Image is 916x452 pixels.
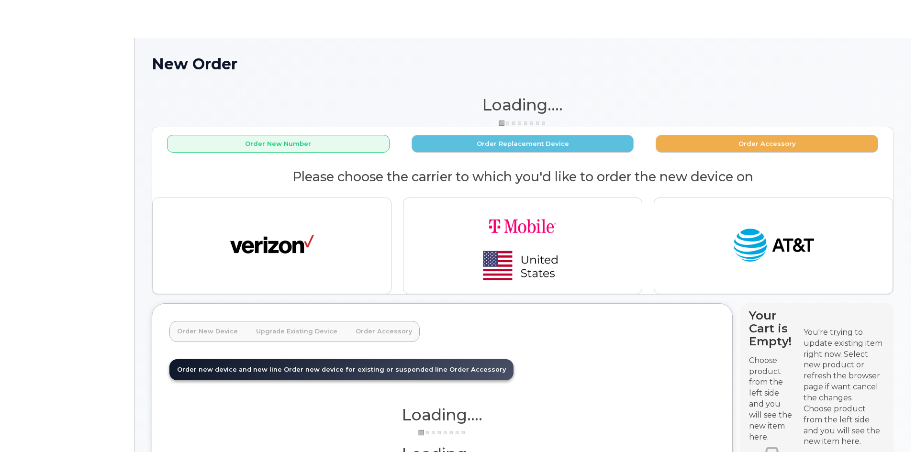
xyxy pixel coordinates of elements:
p: Choose product from the left side and you will see the new item here. [749,355,795,443]
img: verizon-ab2890fd1dd4a6c9cf5f392cd2db4626a3dae38ee8226e09bcb5c993c4c79f81.png [230,224,314,267]
h1: Loading.... [152,96,894,113]
div: You're trying to update existing item right now. Select new product or refresh the browser page i... [804,327,885,404]
h1: Loading.... [169,406,715,423]
a: Order Accessory [348,321,420,342]
img: ajax-loader-3a6953c30dc77f0bf724df975f13086db4f4c1262e45940f03d1251963f1bf2e.gif [499,120,547,127]
img: at_t-fb3d24644a45acc70fc72cc47ce214d34099dfd970ee3ae2334e4251f9d920fd.png [732,224,815,267]
button: Order Replacement Device [412,135,634,153]
span: Order Accessory [449,366,506,373]
img: ajax-loader-3a6953c30dc77f0bf724df975f13086db4f4c1262e45940f03d1251963f1bf2e.gif [418,429,466,436]
button: Order Accessory [656,135,878,153]
div: Choose product from the left side and you will see the new item here. [804,404,885,447]
span: Order new device and new line [177,366,282,373]
h2: Please choose the carrier to which you'd like to order the new device on [152,170,893,184]
span: Order new device for existing or suspended line [284,366,447,373]
button: Order New Number [167,135,390,153]
a: Order New Device [169,321,246,342]
a: Upgrade Existing Device [248,321,345,342]
img: t-mobile-78392d334a420d5b7f0e63d4fa81f6287a21d394dc80d677554bb55bbab1186f.png [456,206,590,286]
h1: New Order [152,55,894,72]
h4: Your Cart is Empty! [749,309,795,348]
